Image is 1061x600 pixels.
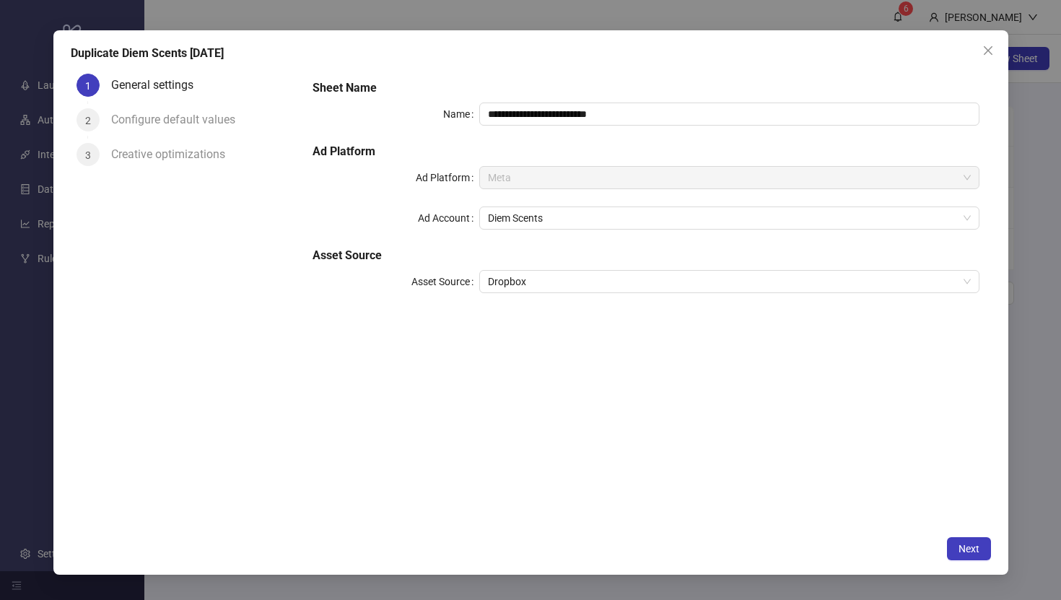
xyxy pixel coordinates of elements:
[415,166,479,189] label: Ad Platform
[411,270,479,293] label: Asset Source
[982,45,994,56] span: close
[479,103,979,126] input: Name
[85,149,91,160] span: 3
[947,536,991,560] button: Next
[312,247,979,264] h5: Asset Source
[111,108,247,131] div: Configure default values
[85,79,91,91] span: 1
[71,45,991,62] div: Duplicate Diem Scents [DATE]
[312,79,979,97] h5: Sheet Name
[487,207,970,229] span: Diem Scents
[977,39,1000,62] button: Close
[959,542,979,554] span: Next
[111,74,205,97] div: General settings
[417,206,479,230] label: Ad Account
[487,167,970,188] span: Meta
[111,143,237,166] div: Creative optimizations
[487,271,970,292] span: Dropbox
[442,103,479,126] label: Name
[312,143,979,160] h5: Ad Platform
[85,114,91,126] span: 2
